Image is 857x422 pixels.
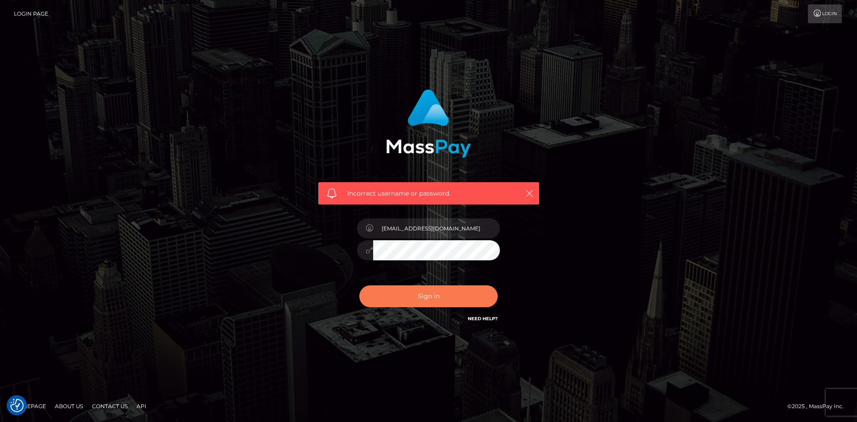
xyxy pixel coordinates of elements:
a: Login Page [14,4,48,23]
a: API [133,399,150,413]
a: Login [808,4,842,23]
img: Revisit consent button [10,399,24,412]
button: Consent Preferences [10,399,24,412]
a: Homepage [10,399,50,413]
img: MassPay Login [386,89,471,158]
div: © 2025 , MassPay Inc. [787,401,850,411]
a: Contact Us [88,399,131,413]
a: About Us [51,399,87,413]
a: Need Help? [468,316,498,322]
input: Username... [373,218,500,238]
button: Sign in [359,285,498,307]
span: Incorrect username or password. [347,189,510,198]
